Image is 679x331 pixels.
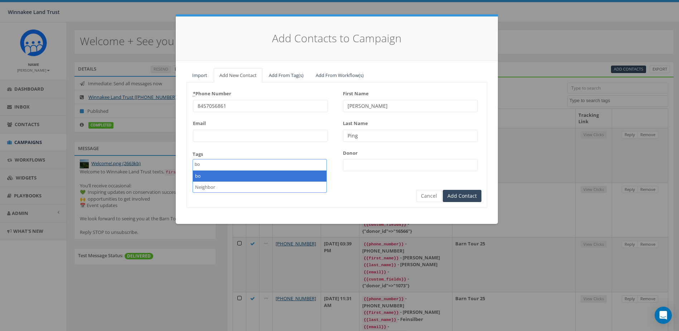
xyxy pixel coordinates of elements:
label: Phone Number [193,88,231,97]
a: Import [186,68,213,83]
input: +1 214-248-4342 [193,100,328,112]
label: Last Name [343,117,368,127]
li: bo [193,171,326,182]
button: Cancel [416,190,442,202]
abbr: required [193,90,195,97]
li: Neighbor [193,182,326,193]
a: Add From Tag(s) [263,68,309,83]
a: Add New Contact [214,68,262,83]
label: Donor [343,147,358,157]
a: Add From Workflow(s) [310,68,369,83]
h4: Add Contacts to Campaign [186,31,487,46]
label: Tags [193,151,203,158]
div: Open Intercom Messenger [655,307,672,324]
label: Email [193,117,206,127]
input: Add Contact [443,190,481,202]
textarea: Search [195,161,205,168]
input: Enter a valid email address (e.g., example@domain.com) [193,130,328,142]
label: First Name [343,88,369,97]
